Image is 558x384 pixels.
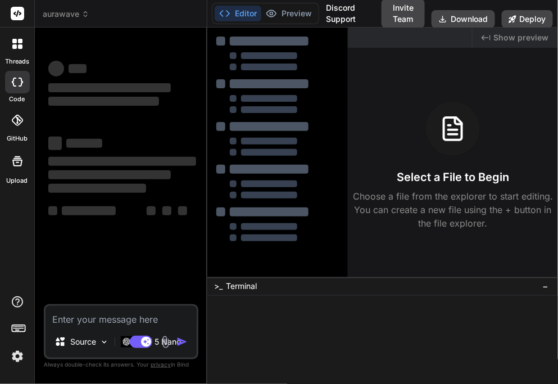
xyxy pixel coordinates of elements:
[48,170,171,179] span: ‌
[215,6,261,21] button: Editor
[43,8,89,20] span: aurawave
[147,206,156,215] span: ‌
[541,277,551,295] button: −
[99,337,109,347] img: Pick Models
[48,137,62,150] span: ‌
[7,134,28,143] label: GitHub
[121,336,132,347] img: GPT 5 Nano
[48,157,196,166] span: ‌
[10,94,25,104] label: code
[226,281,257,292] span: Terminal
[44,359,198,370] p: Always double-check its answers. Your in Bind
[48,184,146,193] span: ‌
[162,206,171,215] span: ‌
[8,347,27,366] img: settings
[261,6,316,21] button: Preview
[494,32,549,43] span: Show preview
[5,57,29,66] label: threads
[7,176,28,186] label: Upload
[48,83,171,92] span: ‌
[48,97,159,106] span: ‌
[151,361,171,368] span: privacy
[432,10,495,28] button: Download
[543,281,549,292] span: −
[176,336,188,347] img: icon
[66,139,102,148] span: ‌
[48,61,64,76] span: ‌
[348,189,558,230] p: Choose a file from the explorer to start editing. You can create a new file using the + button in...
[159,336,172,349] img: attachment
[178,206,187,215] span: ‌
[397,169,509,185] h3: Select a File to Begin
[69,64,87,73] span: ‌
[48,206,57,215] span: ‌
[214,281,223,292] span: >_
[62,206,116,215] span: ‌
[502,10,553,28] button: Deploy
[70,336,96,347] p: Source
